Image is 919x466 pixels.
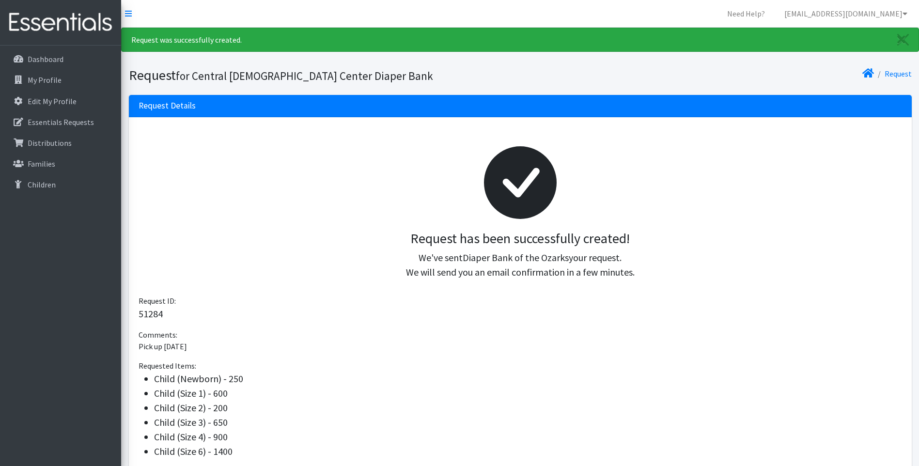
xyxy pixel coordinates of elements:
[885,69,912,78] a: Request
[28,138,72,148] p: Distributions
[4,70,117,90] a: My Profile
[4,112,117,132] a: Essentials Requests
[4,154,117,173] a: Families
[28,96,77,106] p: Edit My Profile
[139,296,176,306] span: Request ID:
[154,386,902,401] li: Child (Size 1) - 600
[4,6,117,39] img: HumanEssentials
[154,415,902,430] li: Child (Size 3) - 650
[28,75,62,85] p: My Profile
[154,372,902,386] li: Child (Newborn) - 250
[129,67,517,84] h1: Request
[28,180,56,189] p: Children
[28,159,55,169] p: Families
[4,49,117,69] a: Dashboard
[146,231,894,247] h3: Request has been successfully created!
[154,401,902,415] li: Child (Size 2) - 200
[463,251,569,264] span: Diaper Bank of the Ozarks
[4,92,117,111] a: Edit My Profile
[4,133,117,153] a: Distributions
[139,101,196,111] h3: Request Details
[888,28,919,51] a: Close
[719,4,773,23] a: Need Help?
[146,250,894,280] p: We've sent your request. We will send you an email confirmation in a few minutes.
[139,330,177,340] span: Comments:
[154,430,902,444] li: Child (Size 4) - 900
[28,117,94,127] p: Essentials Requests
[139,361,196,371] span: Requested Items:
[121,28,919,52] div: Request was successfully created.
[28,54,63,64] p: Dashboard
[154,444,902,459] li: Child (Size 6) - 1400
[139,307,902,321] p: 51284
[4,175,117,194] a: Children
[139,341,902,352] p: Pick up [DATE]
[176,69,433,83] small: for Central [DEMOGRAPHIC_DATA] Center Diaper Bank
[777,4,915,23] a: [EMAIL_ADDRESS][DOMAIN_NAME]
